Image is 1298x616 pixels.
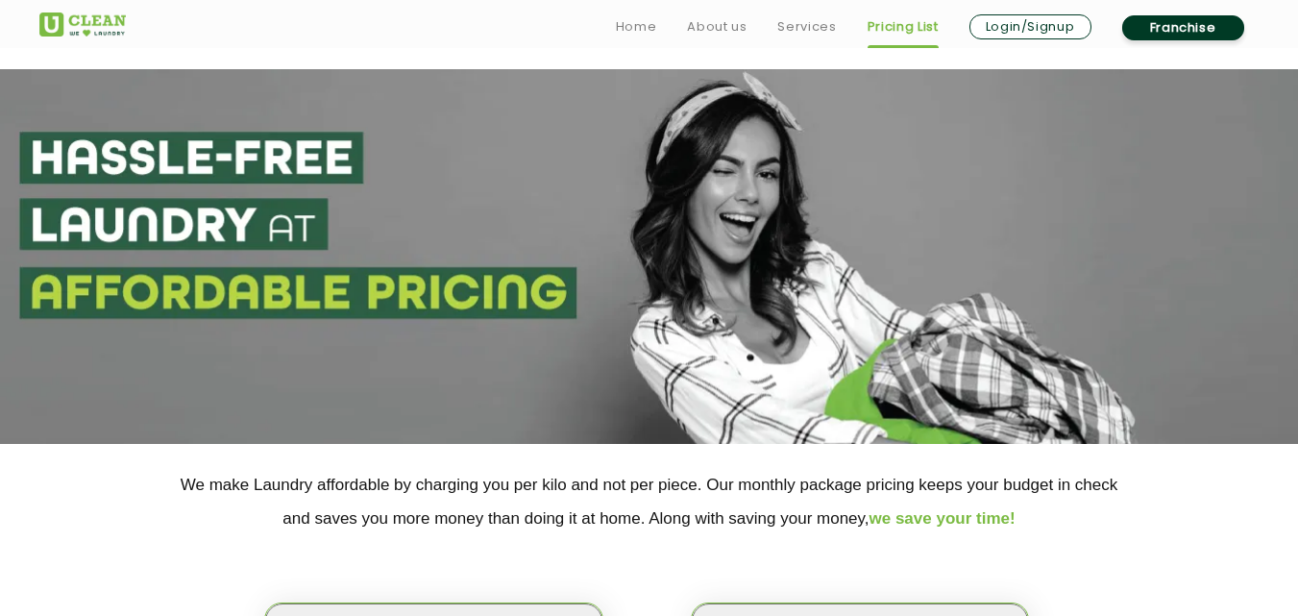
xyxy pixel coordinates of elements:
[868,15,939,38] a: Pricing List
[869,509,1016,528] span: we save your time!
[777,15,836,38] a: Services
[969,14,1091,39] a: Login/Signup
[39,12,126,37] img: UClean Laundry and Dry Cleaning
[687,15,747,38] a: About us
[616,15,657,38] a: Home
[39,468,1260,535] p: We make Laundry affordable by charging you per kilo and not per piece. Our monthly package pricin...
[1122,15,1244,40] a: Franchise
